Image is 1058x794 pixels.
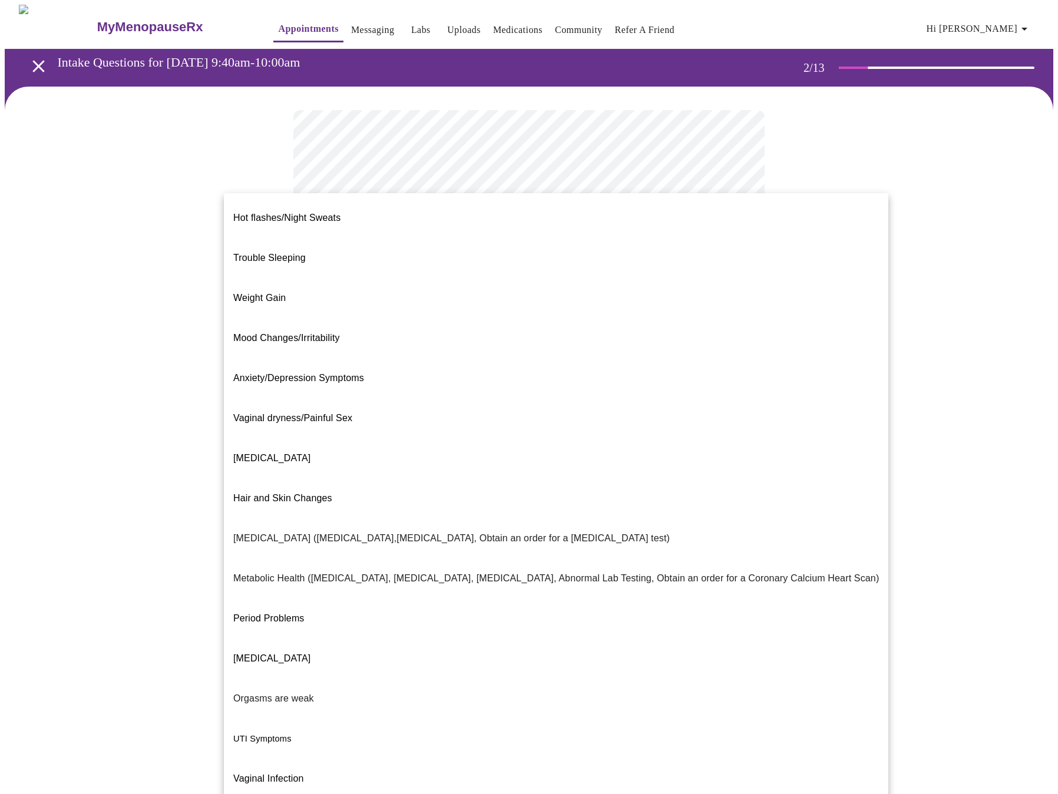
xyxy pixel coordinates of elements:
span: Trouble Sleeping [233,253,306,263]
span: Period Problems [233,613,305,623]
span: [MEDICAL_DATA] [233,653,310,663]
p: Orgasms are weak [233,692,314,706]
p: [MEDICAL_DATA] ([MEDICAL_DATA],[MEDICAL_DATA], Obtain an order for a [MEDICAL_DATA] test) [233,531,670,545]
p: Metabolic Health ([MEDICAL_DATA], [MEDICAL_DATA], [MEDICAL_DATA], Abnormal Lab Testing, Obtain an... [233,571,879,585]
span: UTI Symptoms [233,734,292,743]
span: Anxiety/Depression Symptoms [233,373,364,383]
span: Hair and Skin Changes [233,493,332,503]
span: Vaginal dryness/Painful Sex [233,413,352,423]
span: Vaginal Infection [233,773,304,783]
span: Mood Changes/Irritability [233,333,340,343]
span: Weight Gain [233,293,286,303]
span: [MEDICAL_DATA] [233,453,310,463]
span: Hot flashes/Night Sweats [233,213,340,223]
